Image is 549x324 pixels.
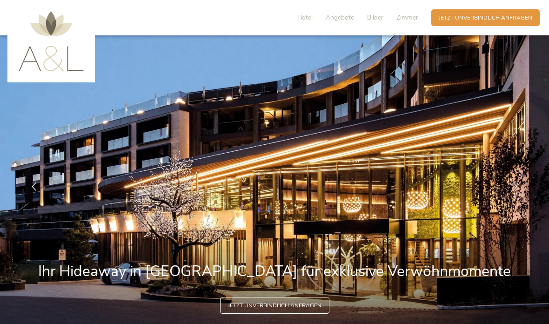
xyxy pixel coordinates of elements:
[367,13,383,22] span: Bilder
[396,13,418,22] span: Zimmer
[439,14,532,22] span: Jetzt unverbindlich anfragen
[19,11,84,71] img: AMONTI & LUNARIS Wellnessresort
[297,13,313,22] span: Hotel
[228,302,321,310] span: Jetzt unverbindlich anfragen
[326,13,354,22] span: Angebote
